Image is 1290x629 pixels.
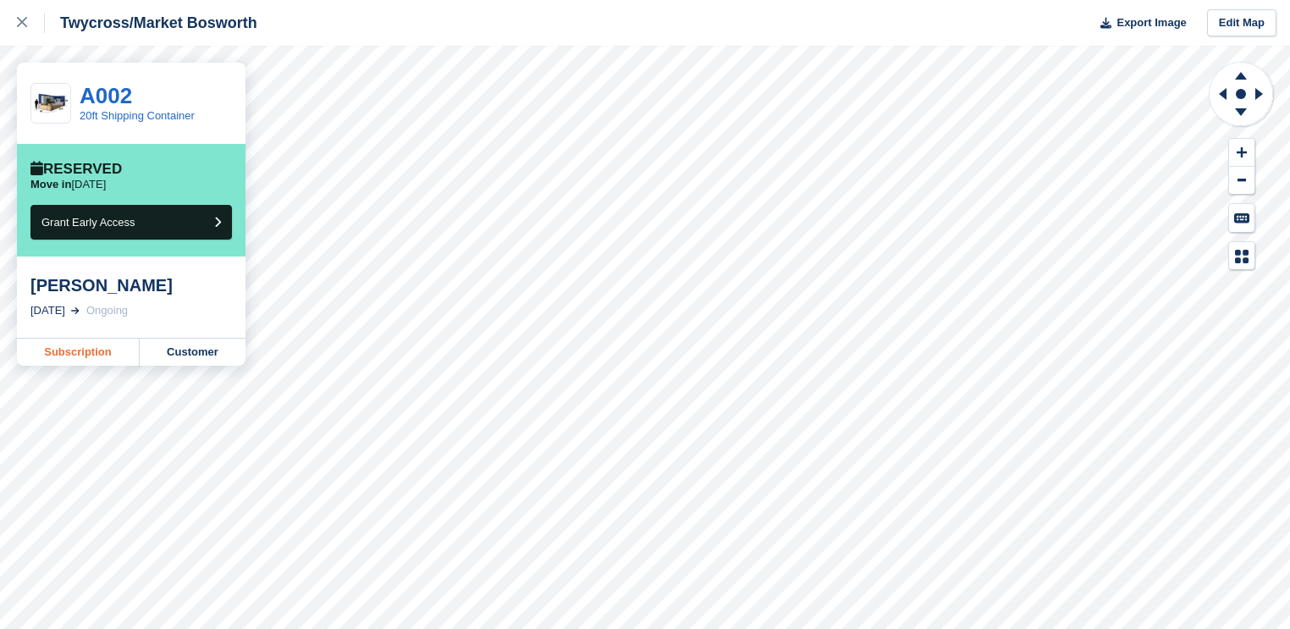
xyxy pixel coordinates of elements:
a: Customer [140,339,245,366]
button: Zoom In [1229,139,1254,167]
span: Grant Early Access [41,216,135,229]
span: Move in [30,178,71,190]
button: Zoom Out [1229,167,1254,195]
button: Grant Early Access [30,205,232,240]
div: [DATE] [30,302,65,319]
p: [DATE] [30,178,106,191]
button: Export Image [1090,9,1187,37]
span: Export Image [1116,14,1186,31]
div: [PERSON_NAME] [30,275,232,295]
button: Keyboard Shortcuts [1229,204,1254,232]
a: 20ft Shipping Container [80,109,195,122]
img: 20-ft-container.jpg [31,89,70,119]
div: Twycross/Market Bosworth [45,13,257,33]
a: A002 [80,83,132,108]
div: Ongoing [86,302,128,319]
div: Reserved [30,161,122,178]
img: arrow-right-light-icn-cde0832a797a2874e46488d9cf13f60e5c3a73dbe684e267c42b8395dfbc2abf.svg [71,307,80,314]
a: Edit Map [1207,9,1276,37]
button: Map Legend [1229,242,1254,270]
a: Subscription [17,339,140,366]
